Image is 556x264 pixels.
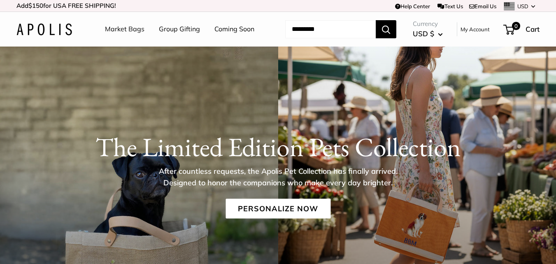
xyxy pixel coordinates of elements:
span: 0 [512,22,520,30]
span: USD $ [413,29,434,38]
span: $150 [28,2,43,9]
img: Apolis [16,23,72,35]
input: Search... [285,20,376,38]
a: Email Us [469,3,496,9]
a: Help Center [395,3,430,9]
span: Cart [526,25,540,33]
a: Group Gifting [159,23,200,35]
a: Personalize Now [226,199,330,218]
span: Currency [413,18,443,30]
span: USD [517,3,528,9]
a: Text Us [437,3,463,9]
button: Search [376,20,396,38]
a: My Account [461,24,490,34]
h1: The Limited Edition Pets Collection [16,131,540,162]
a: 0 Cart [504,23,540,36]
p: After countless requests, the Apolis Pet Collection has finally arrived. Designed to honor the co... [144,165,412,188]
a: Coming Soon [214,23,254,35]
a: Market Bags [105,23,144,35]
button: USD $ [413,27,443,40]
